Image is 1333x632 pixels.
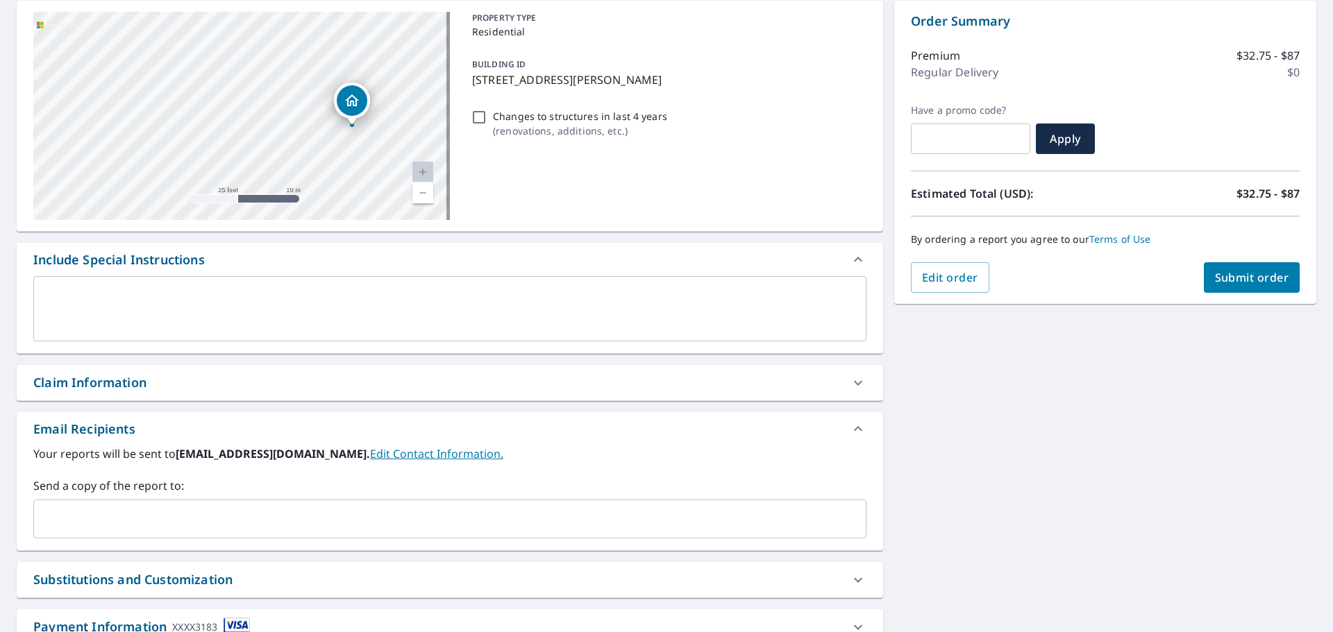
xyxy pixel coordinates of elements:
[472,12,861,24] p: PROPERTY TYPE
[412,182,433,203] a: Current Level 20, Zoom Out
[911,185,1105,202] p: Estimated Total (USD):
[33,420,135,438] div: Email Recipients
[17,243,883,276] div: Include Special Instructions
[1047,131,1084,146] span: Apply
[911,64,998,80] p: Regular Delivery
[334,83,370,126] div: Dropped pin, building 1, Residential property, 2037 Harrison St Findlay, OH 45840
[1036,123,1095,154] button: Apply
[370,446,503,461] a: EditContactInfo
[1236,185,1300,202] p: $32.75 - $87
[1236,47,1300,64] p: $32.75 - $87
[911,104,1030,117] label: Have a promo code?
[1287,64,1300,80] p: $0
[1089,232,1151,246] a: Terms of Use
[911,12,1300,31] p: Order Summary
[472,71,861,88] p: [STREET_ADDRESS][PERSON_NAME]
[176,446,370,461] b: [EMAIL_ADDRESS][DOMAIN_NAME].
[17,412,883,445] div: Email Recipients
[911,47,960,64] p: Premium
[33,445,866,462] label: Your reports will be sent to
[911,262,989,293] button: Edit order
[412,162,433,182] a: Current Level 20, Zoom In Disabled
[911,233,1300,246] p: By ordering a report you agree to our
[1204,262,1300,293] button: Submit order
[493,123,667,138] p: ( renovations, additions, etc. )
[472,24,861,39] p: Residential
[17,562,883,597] div: Substitutions and Customization
[17,365,883,400] div: Claim Information
[472,58,526,70] p: BUILDING ID
[33,570,233,589] div: Substitutions and Customization
[1215,270,1289,285] span: Submit order
[33,373,146,392] div: Claim Information
[922,270,978,285] span: Edit order
[493,109,667,123] p: Changes to structures in last 4 years
[33,250,205,269] div: Include Special Instructions
[33,477,866,494] label: Send a copy of the report to:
